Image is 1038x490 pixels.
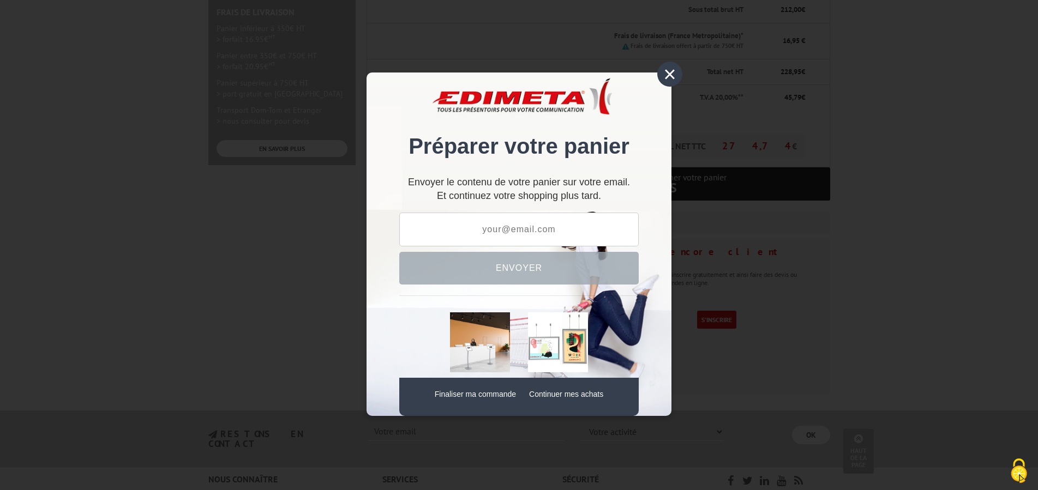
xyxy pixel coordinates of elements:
div: Préparer votre panier [399,89,639,170]
div: Et continuez votre shopping plus tard. [399,181,639,201]
a: Continuer mes achats [529,390,603,398]
input: your@email.com [399,213,639,246]
a: Finaliser ma commande [435,390,516,398]
img: Cookies (fenêtre modale) [1005,457,1033,485]
button: Cookies (fenêtre modale) [1000,453,1038,490]
p: Envoyer le contenu de votre panier sur votre email. [399,181,639,184]
button: Envoyer [399,252,639,285]
div: × [657,62,682,87]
